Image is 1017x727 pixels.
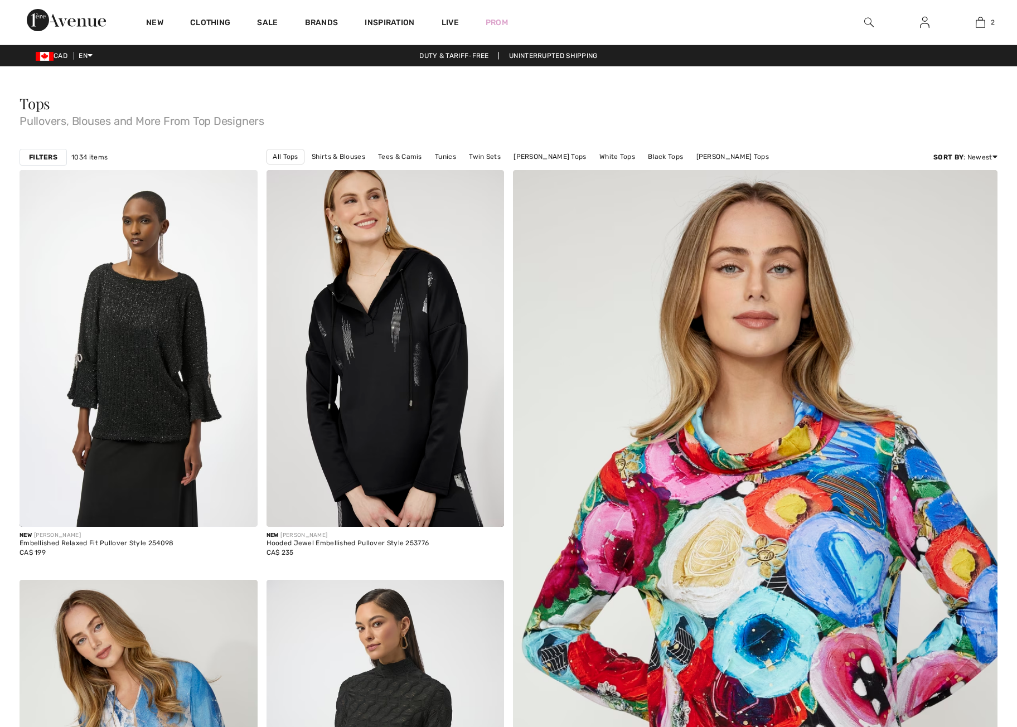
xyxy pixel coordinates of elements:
[190,18,230,30] a: Clothing
[71,152,108,162] span: 1034 items
[267,170,505,527] img: Hooded Jewel Embellished Pullover Style 253776. Black
[20,111,997,127] span: Pullovers, Blouses and More From Top Designers
[20,94,50,113] span: Tops
[306,149,371,164] a: Shirts & Blouses
[20,170,258,527] img: Embellished Relaxed Fit Pullover Style 254098. Black
[594,149,641,164] a: White Tops
[911,16,938,30] a: Sign In
[486,17,508,28] a: Prom
[372,149,428,164] a: Tees & Camis
[642,149,689,164] a: Black Tops
[267,149,304,164] a: All Tops
[27,9,106,31] img: 1ère Avenue
[691,149,774,164] a: [PERSON_NAME] Tops
[267,549,294,556] span: CA$ 235
[976,16,985,29] img: My Bag
[20,531,174,540] div: [PERSON_NAME]
[267,532,279,539] span: New
[933,152,997,162] div: : Newest
[267,540,429,547] div: Hooded Jewel Embellished Pullover Style 253776
[920,16,929,29] img: My Info
[20,540,174,547] div: Embellished Relaxed Fit Pullover Style 254098
[365,18,414,30] span: Inspiration
[442,17,459,28] a: Live
[305,18,338,30] a: Brands
[864,16,874,29] img: search the website
[429,149,462,164] a: Tunics
[20,532,32,539] span: New
[29,152,57,162] strong: Filters
[267,531,429,540] div: [PERSON_NAME]
[257,18,278,30] a: Sale
[933,153,963,161] strong: Sort By
[36,52,72,60] span: CAD
[36,52,54,61] img: Canadian Dollar
[463,149,506,164] a: Twin Sets
[146,18,163,30] a: New
[20,549,46,556] span: CA$ 199
[991,17,995,27] span: 2
[79,52,93,60] span: EN
[508,149,592,164] a: [PERSON_NAME] Tops
[953,16,1008,29] a: 2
